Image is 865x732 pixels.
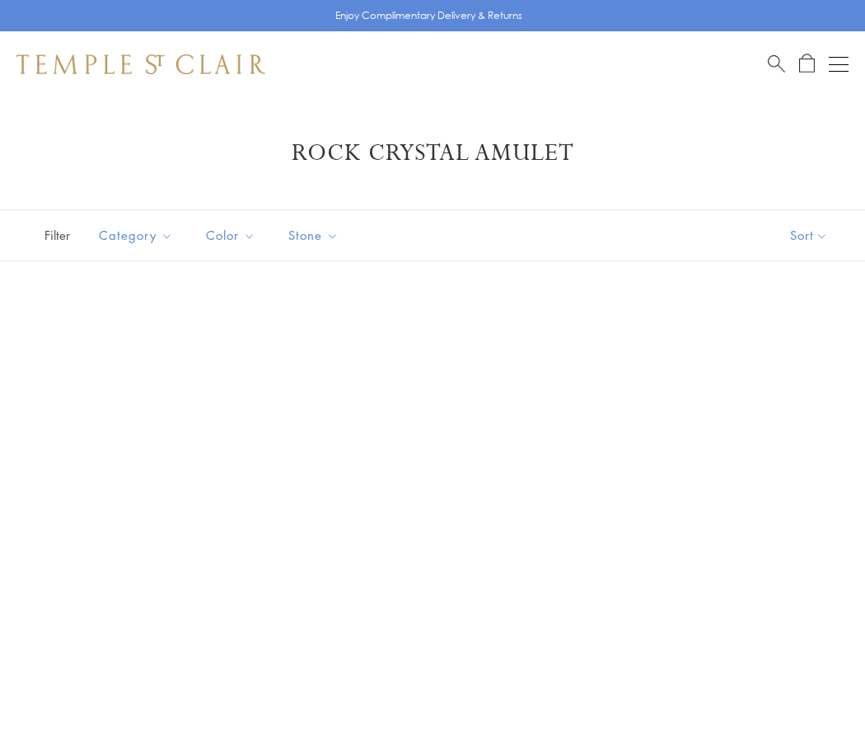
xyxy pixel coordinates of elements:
[16,54,265,74] img: Temple St. Clair
[198,225,268,246] span: Color
[194,217,268,254] button: Color
[335,7,522,24] p: Enjoy Complimentary Delivery & Returns
[91,225,185,246] span: Category
[280,225,351,246] span: Stone
[86,217,185,254] button: Category
[799,54,815,74] a: Open Shopping Bag
[829,54,849,74] button: Open navigation
[768,54,785,74] a: Search
[41,138,824,168] h1: Rock Crystal Amulet
[753,210,865,260] button: Show sort by
[276,217,351,254] button: Stone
